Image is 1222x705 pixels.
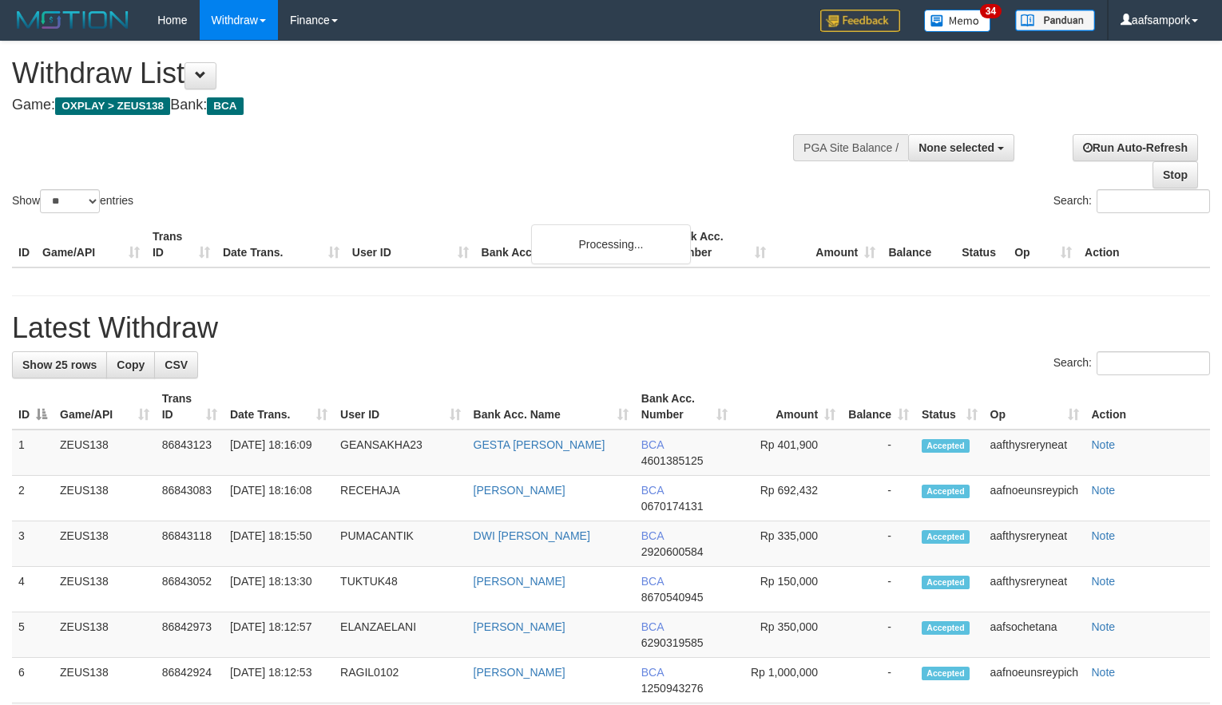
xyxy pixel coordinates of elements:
[772,222,882,267] th: Amount
[12,476,54,521] td: 2
[474,484,565,497] a: [PERSON_NAME]
[918,141,994,154] span: None selected
[663,222,772,267] th: Bank Acc. Number
[12,57,799,89] h1: Withdraw List
[641,529,664,542] span: BCA
[1097,351,1210,375] input: Search:
[224,430,334,476] td: [DATE] 18:16:09
[12,312,1210,344] h1: Latest Withdraw
[12,97,799,113] h4: Game: Bank:
[156,658,224,703] td: 86842924
[146,222,216,267] th: Trans ID
[224,612,334,658] td: [DATE] 18:12:57
[207,97,243,115] span: BCA
[922,576,970,589] span: Accepted
[641,438,664,451] span: BCA
[793,134,908,161] div: PGA Site Balance /
[842,430,915,476] td: -
[40,189,100,213] select: Showentries
[641,545,704,558] span: Copy 2920600584 to clipboard
[54,384,156,430] th: Game/API: activate to sort column ascending
[641,575,664,588] span: BCA
[531,224,691,264] div: Processing...
[156,567,224,612] td: 86843052
[1015,10,1095,31] img: panduan.png
[117,358,145,371] span: Copy
[12,222,36,267] th: ID
[467,384,635,430] th: Bank Acc. Name: activate to sort column ascending
[641,636,704,649] span: Copy 6290319585 to clipboard
[474,529,590,542] a: DWI [PERSON_NAME]
[984,658,1085,703] td: aafnoeunsreypich
[156,476,224,521] td: 86843083
[334,384,466,430] th: User ID: activate to sort column ascending
[1092,575,1116,588] a: Note
[12,384,54,430] th: ID: activate to sort column descending
[734,567,842,612] td: Rp 150,000
[734,430,842,476] td: Rp 401,900
[955,222,1008,267] th: Status
[1092,620,1116,633] a: Note
[734,658,842,703] td: Rp 1,000,000
[984,612,1085,658] td: aafsochetana
[334,430,466,476] td: GEANSAKHA23
[984,567,1085,612] td: aafthysreryneat
[635,384,734,430] th: Bank Acc. Number: activate to sort column ascending
[22,358,97,371] span: Show 25 rows
[1097,189,1210,213] input: Search:
[224,567,334,612] td: [DATE] 18:13:30
[915,384,984,430] th: Status: activate to sort column ascending
[1092,666,1116,679] a: Note
[1008,222,1078,267] th: Op
[641,682,704,695] span: Copy 1250943276 to clipboard
[54,612,156,658] td: ZEUS138
[12,189,133,213] label: Show entries
[980,4,1002,18] span: 34
[842,567,915,612] td: -
[734,612,842,658] td: Rp 350,000
[475,222,664,267] th: Bank Acc. Name
[224,384,334,430] th: Date Trans.: activate to sort column ascending
[154,351,198,378] a: CSV
[842,521,915,567] td: -
[820,10,900,32] img: Feedback.jpg
[334,521,466,567] td: PUMACANTIK
[474,575,565,588] a: [PERSON_NAME]
[924,10,991,32] img: Button%20Memo.svg
[842,612,915,658] td: -
[984,521,1085,567] td: aafthysreryneat
[474,666,565,679] a: [PERSON_NAME]
[984,430,1085,476] td: aafthysreryneat
[641,666,664,679] span: BCA
[156,430,224,476] td: 86843123
[842,658,915,703] td: -
[12,521,54,567] td: 3
[922,530,970,544] span: Accepted
[922,621,970,635] span: Accepted
[882,222,955,267] th: Balance
[156,384,224,430] th: Trans ID: activate to sort column ascending
[106,351,155,378] a: Copy
[224,476,334,521] td: [DATE] 18:16:08
[216,222,346,267] th: Date Trans.
[1092,484,1116,497] a: Note
[842,384,915,430] th: Balance: activate to sort column ascending
[734,476,842,521] td: Rp 692,432
[474,438,605,451] a: GESTA [PERSON_NAME]
[1053,351,1210,375] label: Search:
[156,521,224,567] td: 86843118
[641,591,704,604] span: Copy 8670540945 to clipboard
[922,439,970,453] span: Accepted
[54,567,156,612] td: ZEUS138
[224,521,334,567] td: [DATE] 18:15:50
[734,521,842,567] td: Rp 335,000
[1153,161,1198,188] a: Stop
[922,667,970,680] span: Accepted
[922,485,970,498] span: Accepted
[346,222,475,267] th: User ID
[1078,222,1210,267] th: Action
[12,351,107,378] a: Show 25 rows
[984,384,1085,430] th: Op: activate to sort column ascending
[224,658,334,703] td: [DATE] 18:12:53
[12,658,54,703] td: 6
